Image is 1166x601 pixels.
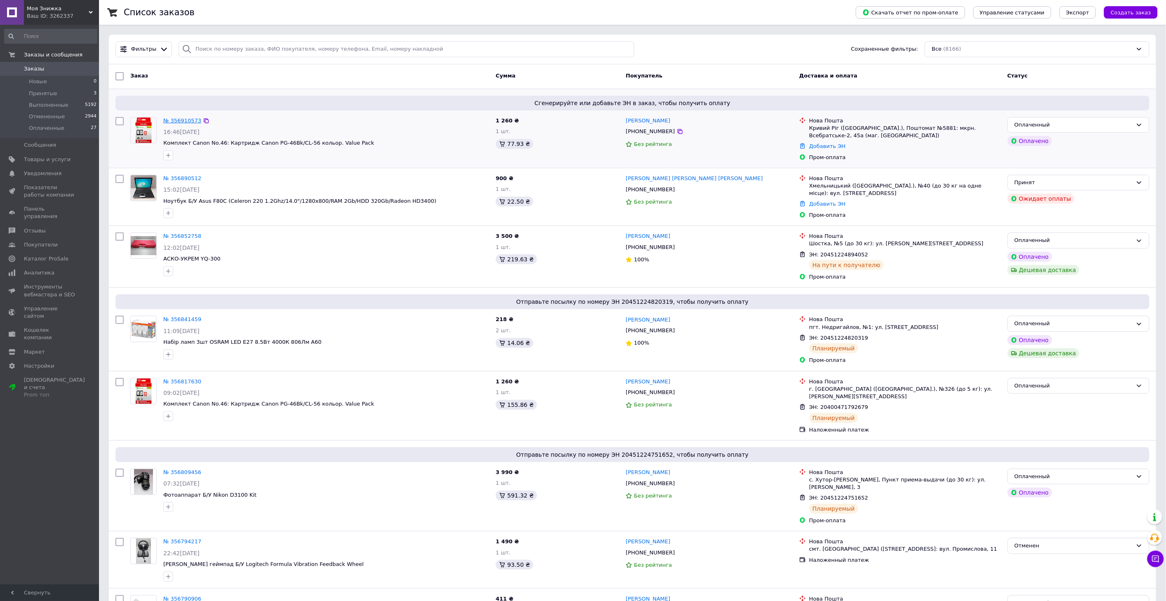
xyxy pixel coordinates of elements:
[163,492,257,498] a: Фотоаппарат Б/У Nikon D3100 Kit
[119,451,1146,459] span: Отправьте посылку по номеру ЭН 20451224751652, чтобы получить оплату
[496,389,511,395] span: 1 шт.
[496,338,533,348] div: 14.06 ₴
[29,101,68,109] span: Выполненные
[496,491,537,500] div: 591.32 ₴
[131,45,157,53] span: Фильтры
[809,469,1001,476] div: Нова Пошта
[809,175,1001,182] div: Нова Пошта
[809,357,1001,364] div: Пром-оплата
[809,201,846,207] a: Добавить ЭН
[626,316,670,324] a: [PERSON_NAME]
[130,117,157,143] a: Фото товару
[163,233,201,239] a: № 356852758
[496,244,511,250] span: 1 шт.
[943,46,961,52] span: (8166)
[134,469,153,495] img: Фото товару
[163,538,201,545] a: № 356794217
[809,154,1001,161] div: Пром-оплата
[24,305,76,320] span: Управление сайтом
[131,175,156,201] img: Фото товару
[130,469,157,495] a: Фото товару
[163,244,200,251] span: 12:02[DATE]
[124,7,195,17] h1: Список заказов
[163,140,374,146] a: Комплект Canon No.46: Картридж Canon PG-46Bk/CL-56 кольор. Value Pack
[1008,252,1052,262] div: Оплачено
[809,413,858,423] div: Планируемый
[809,211,1001,219] div: Пром-оплата
[809,240,1001,247] div: Шостка, №5 (до 30 кг): ул. [PERSON_NAME][STREET_ADDRESS]
[1008,136,1052,146] div: Оплачено
[163,256,221,262] a: АСКО-УКРЕМ YQ-300
[1008,488,1052,498] div: Оплачено
[809,404,868,410] span: ЭН: 20400471792679
[809,324,1001,331] div: пгт. Недригайлов, №1: ул. [STREET_ADDRESS]
[85,101,97,109] span: 5192
[29,124,64,132] span: Оплаченные
[24,51,82,59] span: Заказы и сообщения
[135,378,152,404] img: Фото товару
[163,328,200,334] span: 11:09[DATE]
[496,175,514,181] span: 900 ₴
[163,561,364,567] a: [PERSON_NAME] геймпад Б/У Logitech Formula Vibration Feedback Wheel
[809,251,868,258] span: ЭН: 20451224894052
[27,5,89,12] span: Моя Знижка
[24,205,76,220] span: Панель управления
[163,550,200,556] span: 22:42[DATE]
[496,117,519,124] span: 1 260 ₴
[809,182,1001,197] div: Хмельницький ([GEOGRAPHIC_DATA].), №40 (до 30 кг на одне місце): вул. [STREET_ADDRESS]
[1066,9,1089,16] span: Экспорт
[24,326,76,341] span: Кошелек компании
[27,12,99,20] div: Ваш ID: 3262337
[163,469,201,475] a: № 356809456
[24,255,68,263] span: Каталог ProSale
[624,126,676,137] div: [PHONE_NUMBER]
[809,556,1001,564] div: Наложенный платеж
[809,343,858,353] div: Планируемый
[809,232,1001,240] div: Нова Пошта
[980,9,1045,16] span: Управление статусами
[130,232,157,259] a: Фото товару
[24,391,85,399] div: Prom топ
[626,117,670,125] a: [PERSON_NAME]
[809,143,846,149] a: Добавить ЭН
[1104,6,1158,19] button: Создать заказ
[1015,121,1133,129] div: Оплаченный
[809,504,858,514] div: Планируемый
[135,117,152,143] img: Фото товару
[130,316,157,342] a: Фото товару
[496,316,514,322] span: 218 ₴
[496,233,519,239] span: 3 500 ₴
[1015,542,1133,550] div: Отменен
[809,273,1001,281] div: Пром-оплата
[1015,319,1133,328] div: Оплаченный
[496,139,533,149] div: 77.93 ₴
[24,283,76,298] span: Инструменты вебмастера и SEO
[1015,382,1133,390] div: Оплаченный
[130,378,157,404] a: Фото товару
[163,401,374,407] span: Комплект Canon No.46: Картридж Canon PG-46Bk/CL-56 кольор. Value Pack
[626,378,670,386] a: [PERSON_NAME]
[496,549,511,556] span: 1 шт.
[130,73,148,79] span: Заказ
[1015,472,1133,481] div: Оплаченный
[634,493,672,499] span: Без рейтинга
[496,128,511,134] span: 1 шт.
[24,376,85,399] span: [DEMOGRAPHIC_DATA] и счета
[624,547,676,558] div: [PHONE_NUMBER]
[799,73,857,79] span: Доставка и оплата
[163,339,322,345] a: Набір ламп 3шт OSRAM LED E27 8.5Вт 4000К 806Лм A60
[119,298,1146,306] span: Отправьте посылку по номеру ЭН 20451224820319, чтобы получить оплату
[626,538,670,546] a: [PERSON_NAME]
[136,538,151,564] img: Фото товару
[496,327,511,333] span: 2 шт.
[973,6,1051,19] button: Управление статусами
[496,400,537,410] div: 155.86 ₴
[624,325,676,336] div: [PHONE_NUMBER]
[4,29,97,44] input: Поиск
[119,99,1146,107] span: Сгенерируйте или добавьте ЭН в заказ, чтобы получить оплату
[809,495,868,501] span: ЭН: 20451224751652
[24,362,54,370] span: Настройки
[91,124,97,132] span: 27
